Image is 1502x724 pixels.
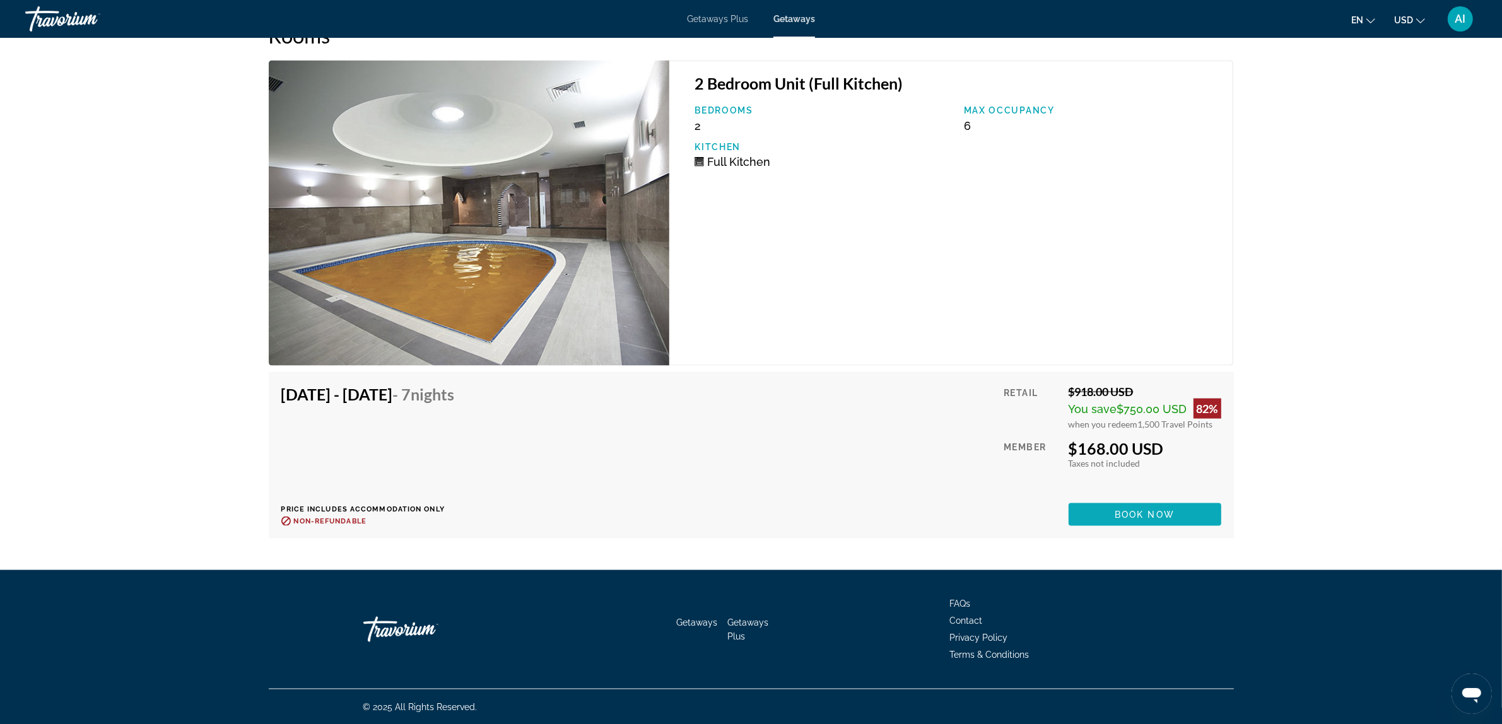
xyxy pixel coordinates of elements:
h3: 2 Bedroom Unit (Full Kitchen) [695,74,1220,93]
span: Taxes not included [1069,458,1141,469]
span: - 7 [393,385,455,404]
span: Book now [1115,510,1175,520]
span: Full Kitchen [707,155,770,168]
a: Getaways [676,617,717,628]
span: © 2025 All Rights Reserved. [363,702,478,712]
a: Contact [950,616,983,626]
span: Nights [411,385,455,404]
div: 82% [1194,399,1221,419]
span: You save [1069,402,1117,416]
p: Max Occupancy [964,105,1221,115]
div: $168.00 USD [1069,439,1221,458]
span: Non-refundable [294,517,367,525]
a: Terms & Conditions [950,650,1030,660]
span: 6 [964,119,971,132]
a: Getaways Plus [687,14,748,24]
span: USD [1394,15,1413,25]
a: Go Home [363,610,490,648]
p: Kitchen [695,142,951,152]
p: Price includes accommodation only [281,505,464,513]
img: Akropol Termal [269,61,670,366]
h4: [DATE] - [DATE] [281,385,455,404]
a: Getaways Plus [727,617,768,641]
a: Privacy Policy [950,633,1008,643]
button: Change currency [1394,11,1425,29]
p: Bedrooms [695,105,951,115]
button: User Menu [1444,6,1477,32]
span: en [1351,15,1363,25]
iframe: Button to launch messaging window [1452,674,1492,714]
span: 1,500 Travel Points [1138,419,1213,429]
span: 2 [695,119,701,132]
a: Getaways [773,14,815,24]
button: Book now [1069,503,1221,526]
button: Change language [1351,11,1375,29]
a: FAQs [950,598,971,609]
span: when you redeem [1069,419,1138,429]
div: $918.00 USD [1069,385,1221,399]
span: $750.00 USD [1117,402,1187,416]
div: Member [1004,439,1059,494]
span: AI [1455,13,1466,25]
div: Retail [1004,385,1059,429]
a: Travorium [25,3,151,35]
